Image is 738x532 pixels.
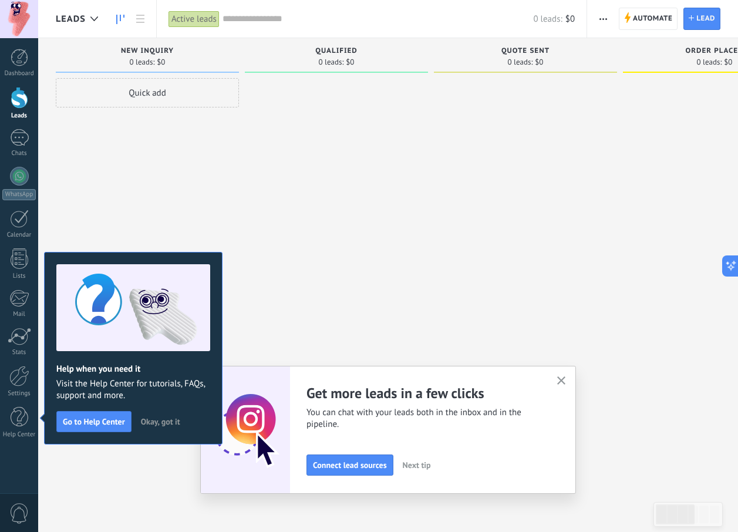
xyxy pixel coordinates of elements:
button: Okay, got it [136,413,186,430]
span: Connect lead sources [313,461,387,469]
button: Go to Help Center [56,411,132,432]
div: Lists [2,272,36,280]
div: Quote sent [440,47,611,57]
div: New inquiry [62,47,233,57]
span: 0 leads: [130,59,155,66]
a: Leads [110,8,130,31]
span: Quote sent [501,47,550,55]
span: 0 leads: [508,59,533,66]
div: Chats [2,150,36,157]
a: List [130,8,150,31]
div: Dashboard [2,70,36,78]
span: Lead [696,8,715,29]
div: Help Center [2,431,36,439]
span: Visit the Help Center for tutorials, FAQs, support and more. [56,378,210,402]
span: Qualified [315,47,358,55]
a: Automate [619,8,678,30]
div: Leads [2,112,36,120]
span: Next tip [403,461,431,469]
div: Quick add [56,78,239,107]
span: $0 [346,59,354,66]
h2: Get more leads in a few clicks [306,384,542,402]
div: Qualified [251,47,422,57]
span: 0 leads: [697,59,722,66]
span: You can chat with your leads both in the inbox and in the pipeline. [306,407,542,430]
span: $0 [535,59,543,66]
span: $0 [565,14,575,25]
div: Active leads [169,11,220,28]
button: Connect lead sources [306,454,393,476]
span: $0 [157,59,165,66]
div: Stats [2,349,36,356]
span: Leads [56,14,86,25]
span: Go to Help Center [63,417,125,426]
div: Mail [2,311,36,318]
span: New inquiry [121,47,174,55]
span: 0 leads: [319,59,344,66]
button: Next tip [397,456,436,474]
span: Automate [633,8,672,29]
div: Settings [2,390,36,398]
div: Calendar [2,231,36,239]
span: Okay, got it [141,417,180,426]
span: $0 [724,59,732,66]
span: 0 leads: [533,14,562,25]
h2: Help when you need it [56,363,210,375]
a: Lead [683,8,720,30]
button: More [595,8,612,30]
div: WhatsApp [2,189,36,200]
